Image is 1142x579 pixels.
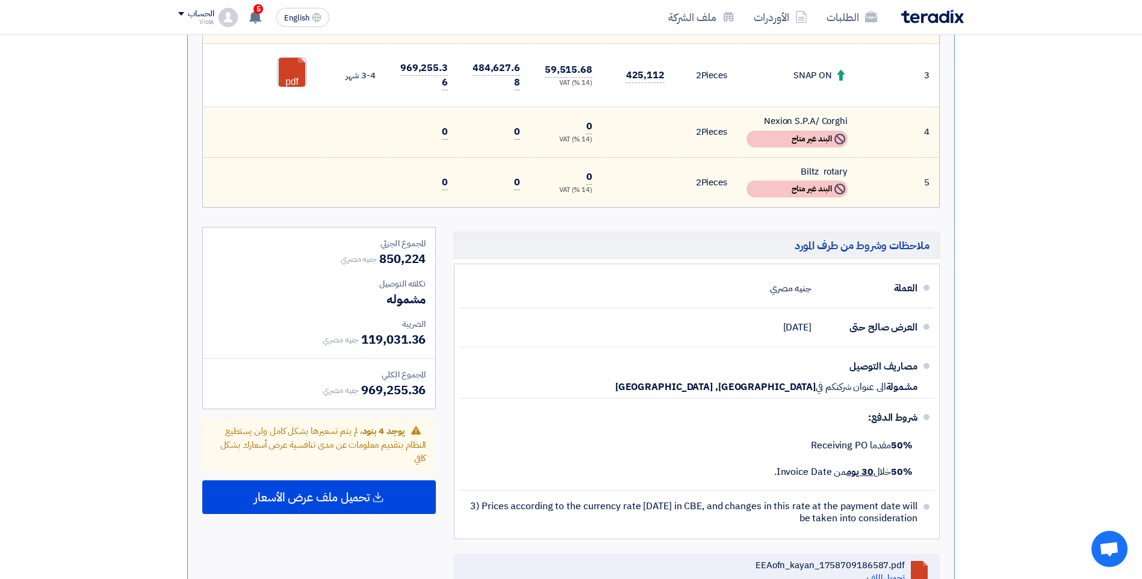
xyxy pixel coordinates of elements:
span: 3) Prices according to the currency rate [DATE] in CBE, and changes in this rate at the payment d... [469,500,917,524]
div: البند غير متاح [746,131,848,147]
span: 0 [586,170,592,185]
span: مشموله [386,290,426,308]
span: ، لم يتم تسعيرها بشكل كامل ولن يستطيع النظام بتقديم معلومات عن مدى تنافسية عرض أسعارك بشكل كافي [220,424,426,465]
span: 0 [442,175,448,190]
td: Pieces [674,107,737,158]
div: مصاريف التوصيل [821,352,917,381]
div: (14 %) VAT [539,78,592,88]
div: شروط الدفع: [479,403,917,432]
div: Open chat [1091,531,1128,567]
span: 119,031.36 [361,330,426,348]
span: جنيه مصري [323,333,359,346]
a: الأوردرات [744,3,817,31]
span: تحميل ملف عرض الأسعار [254,492,370,503]
td: Pieces [674,44,737,107]
span: 0 [586,119,592,134]
div: المجموع الكلي [213,368,426,381]
span: 2 [696,69,701,82]
div: الضريبة [213,318,426,330]
span: مقدما Receiving PO [811,438,913,453]
strong: 50% [891,465,913,479]
div: EEAofn_kayan_1758709186587.pdf [756,560,905,571]
span: 484,627.68 [473,61,520,90]
img: profile_test.png [219,8,238,27]
a: ملف الشركة [659,3,744,31]
span: 2 [696,125,701,138]
span: 969,255.36 [361,381,426,399]
button: English [276,8,329,27]
div: Biltz rotary [746,165,848,179]
div: تكلفه التوصيل [213,277,426,290]
span: 5 [253,4,263,14]
a: tire_changer_tb__lus_1758709231978.pdf [278,58,374,130]
span: مشمولة [886,381,917,393]
span: 2 [696,176,701,189]
div: العملة [821,274,917,303]
td: 3-4 شهر [323,44,385,107]
span: 0 [514,125,520,140]
td: Pieces [674,157,737,207]
span: 0 [442,125,448,140]
span: جنيه مصري [341,253,377,265]
div: جنيه مصري [770,277,812,300]
div: البند غير متاح [746,181,848,197]
div: الحساب [188,9,214,19]
span: 425,112 [626,68,665,83]
span: [DATE] [783,321,812,333]
div: (14 %) VAT [539,135,592,145]
span: 59,515.68 [545,63,592,78]
a: الطلبات [817,3,887,31]
div: (14 %) VAT [539,185,592,196]
td: 4 [920,107,939,158]
span: جنيه مصري [323,384,359,397]
div: العرض صالح حتى [821,313,917,342]
td: 5 [920,157,939,207]
h5: ملاحظات وشروط من طرف المورد [454,232,940,259]
td: 3 [920,44,939,107]
span: English [284,14,309,22]
span: الى عنوان شركتكم في [816,381,886,393]
span: خلال من Invoice Date. [774,465,913,479]
u: 30 يوم [846,465,873,479]
div: Viola [178,19,214,25]
div: المجموع الجزئي [213,237,426,250]
strong: 50% [891,438,913,453]
div: Nexion S.P.A/ Corghi [746,114,848,128]
span: يوجد 4 بنود [362,424,405,438]
span: [GEOGRAPHIC_DATA], [GEOGRAPHIC_DATA] [615,381,816,393]
span: 969,255.36 [400,61,448,90]
div: SNAP ON [746,69,848,82]
span: 850,224 [379,250,426,268]
span: 0 [514,175,520,190]
img: Teradix logo [901,10,964,23]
